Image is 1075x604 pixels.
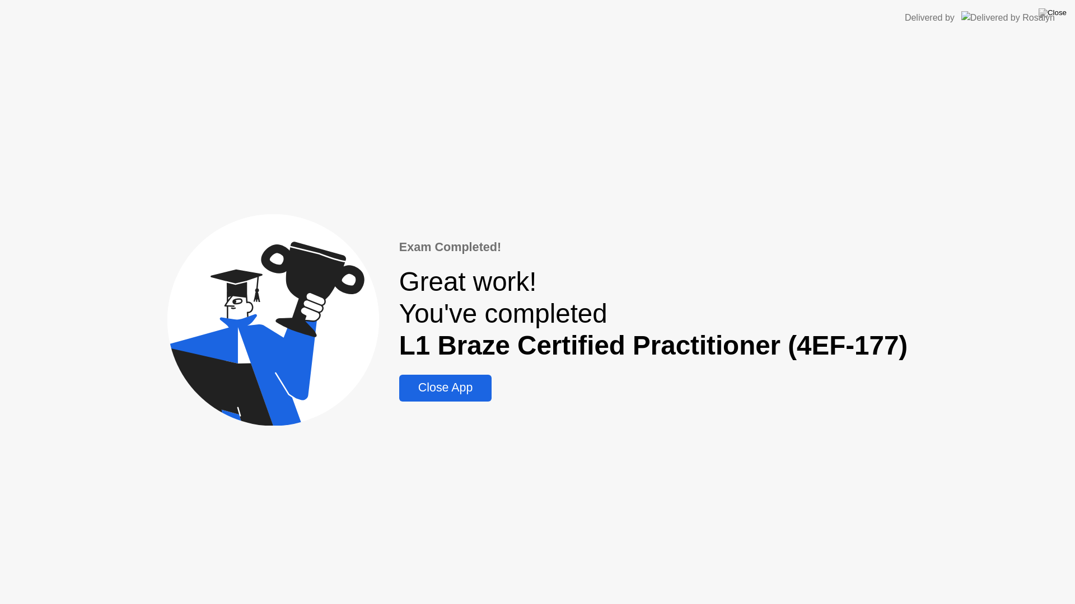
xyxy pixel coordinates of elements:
div: Exam Completed! [399,238,908,256]
div: Close App [403,381,488,395]
img: Delivered by Rosalyn [961,11,1055,24]
button: Close App [399,375,492,402]
div: Delivered by [905,11,955,25]
img: Close [1039,8,1067,17]
b: L1 Braze Certified Practitioner (4EF-177) [399,331,908,360]
div: Great work! You've completed [399,266,908,361]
